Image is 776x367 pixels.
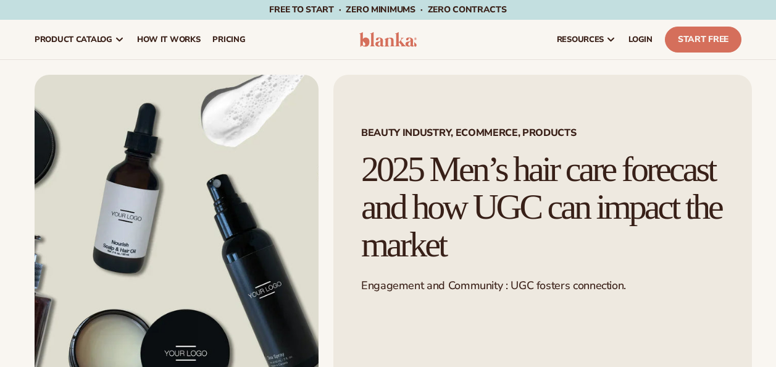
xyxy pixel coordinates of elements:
span: LOGIN [628,35,653,44]
h1: 2025 Men’s hair care forecast and how UGC can impact the market [361,151,724,264]
a: resources [551,20,622,59]
span: pricing [212,35,245,44]
span: product catalog [35,35,112,44]
span: How It Works [137,35,201,44]
a: product catalog [28,20,131,59]
img: logo [359,32,417,47]
span: Beauty industry, Ecommerce, Products [361,128,724,138]
a: How It Works [131,20,207,59]
a: Start Free [665,27,741,53]
span: Free to start · ZERO minimums · ZERO contracts [269,4,506,15]
span: resources [557,35,604,44]
a: LOGIN [622,20,659,59]
p: Engagement and Community : UGC fosters connection. [361,279,724,293]
a: pricing [206,20,251,59]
